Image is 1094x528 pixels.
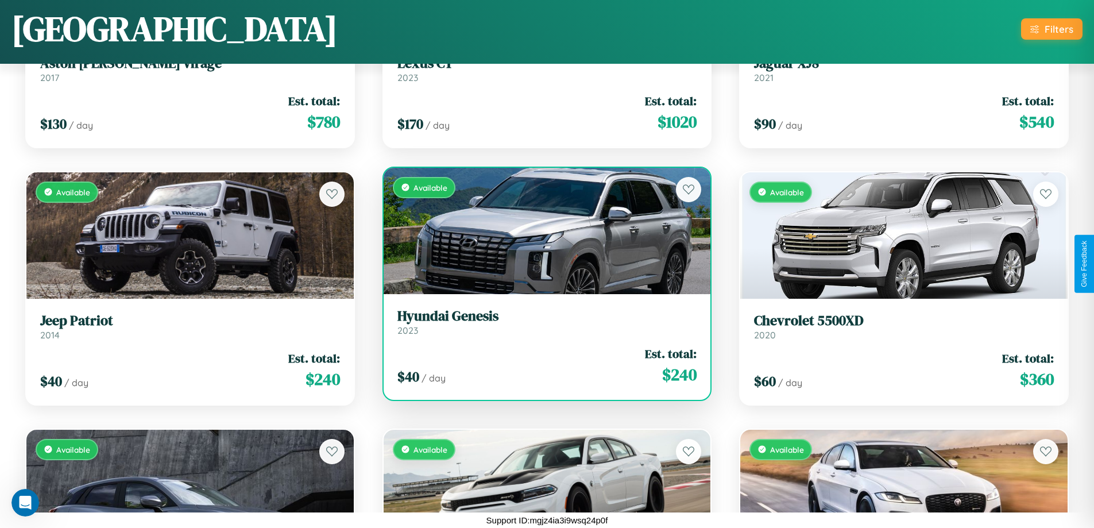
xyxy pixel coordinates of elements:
a: Chevrolet 5500XD2020 [754,313,1054,341]
span: 2023 [397,325,418,336]
span: / day [778,120,802,131]
a: Hyundai Genesis2023 [397,308,697,336]
div: Give Feedback [1080,241,1088,287]
span: / day [426,120,450,131]
span: $ 780 [307,110,340,133]
span: / day [422,372,446,384]
span: $ 170 [397,114,423,133]
h3: Jaguar XJ8 [754,55,1054,72]
span: Available [770,187,804,197]
span: $ 40 [40,372,62,391]
span: Available [413,445,447,454]
a: Aston [PERSON_NAME] Virage2017 [40,55,340,83]
h3: Chevrolet 5500XD [754,313,1054,329]
span: 2023 [397,72,418,83]
span: $ 240 [306,368,340,391]
span: $ 60 [754,372,776,391]
span: Available [413,183,447,192]
h1: [GEOGRAPHIC_DATA] [11,5,338,52]
span: 2014 [40,329,60,341]
span: / day [69,120,93,131]
p: Support ID: mgjz4ia3i9wsq24p0f [486,512,608,528]
a: Lexus CT2023 [397,55,697,83]
span: Available [56,187,90,197]
h3: Jeep Patriot [40,313,340,329]
span: Est. total: [288,93,340,109]
div: Filters [1045,23,1073,35]
span: Available [770,445,804,454]
h3: Lexus CT [397,55,697,72]
span: $ 540 [1019,110,1054,133]
span: $ 1020 [658,110,697,133]
a: Jeep Patriot2014 [40,313,340,341]
span: $ 360 [1020,368,1054,391]
span: Est. total: [288,350,340,367]
span: $ 130 [40,114,67,133]
span: Est. total: [1002,93,1054,109]
button: Filters [1021,18,1083,40]
span: $ 90 [754,114,776,133]
span: Est. total: [645,345,697,362]
span: / day [778,377,802,388]
a: Jaguar XJ82021 [754,55,1054,83]
h3: Aston [PERSON_NAME] Virage [40,55,340,72]
span: $ 40 [397,367,419,386]
span: 2020 [754,329,776,341]
span: Est. total: [645,93,697,109]
span: $ 240 [662,363,697,386]
span: Available [56,445,90,454]
span: Est. total: [1002,350,1054,367]
h3: Hyundai Genesis [397,308,697,325]
span: 2021 [754,72,774,83]
iframe: Intercom live chat [11,489,39,517]
span: / day [64,377,88,388]
span: 2017 [40,72,59,83]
